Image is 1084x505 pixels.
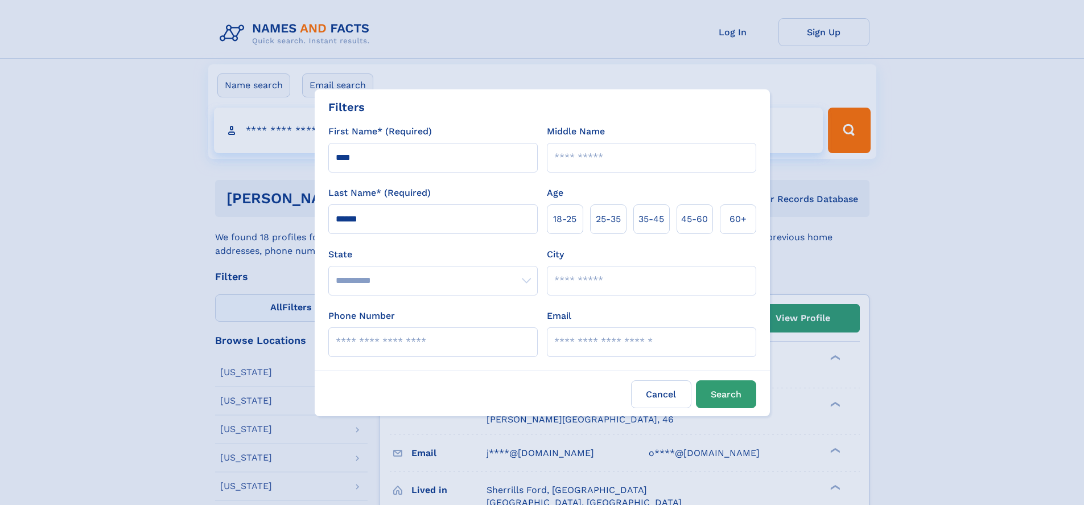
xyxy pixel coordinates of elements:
span: 45‑60 [681,212,708,226]
label: City [547,248,564,261]
label: Age [547,186,563,200]
span: 18‑25 [553,212,576,226]
span: 25‑35 [596,212,621,226]
label: Middle Name [547,125,605,138]
label: First Name* (Required) [328,125,432,138]
label: Last Name* (Required) [328,186,431,200]
label: State [328,248,538,261]
button: Search [696,380,756,408]
label: Email [547,309,571,323]
label: Cancel [631,380,691,408]
label: Phone Number [328,309,395,323]
span: 35‑45 [638,212,664,226]
span: 60+ [729,212,747,226]
div: Filters [328,98,365,116]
